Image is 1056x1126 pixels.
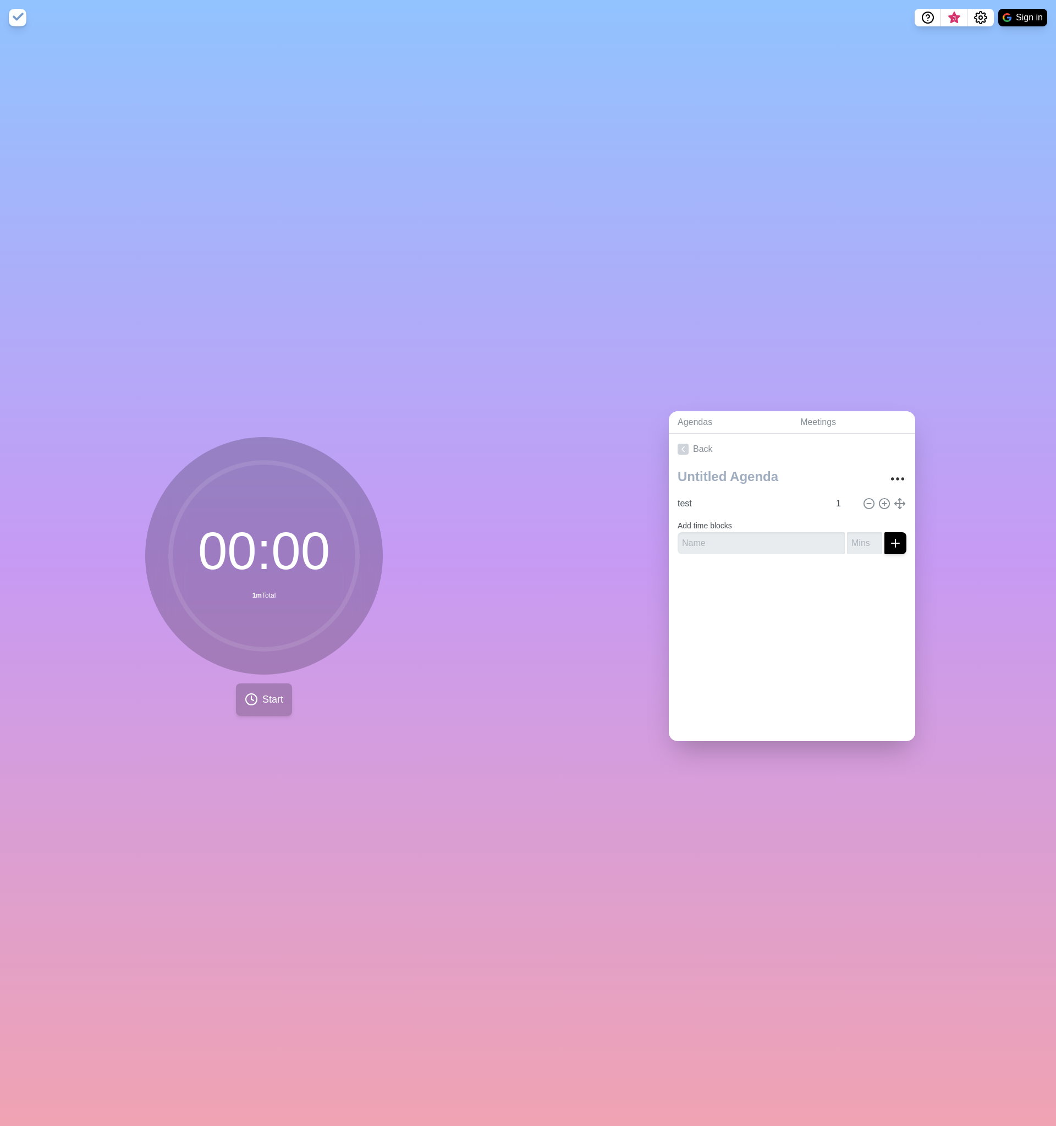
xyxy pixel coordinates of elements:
span: 3 [950,14,959,23]
label: Add time blocks [678,521,732,530]
a: Meetings [791,411,915,434]
a: Back [669,434,915,465]
input: Name [673,493,829,515]
span: Start [262,692,283,707]
img: timeblocks logo [9,9,26,26]
input: Name [678,532,845,554]
img: google logo [1003,13,1011,22]
button: Start [236,683,292,716]
input: Mins [832,493,858,515]
button: What’s new [941,9,967,26]
input: Mins [847,532,882,554]
button: Help [915,9,941,26]
button: More [887,468,909,490]
button: Settings [967,9,994,26]
a: Agendas [669,411,791,434]
button: Sign in [998,9,1047,26]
